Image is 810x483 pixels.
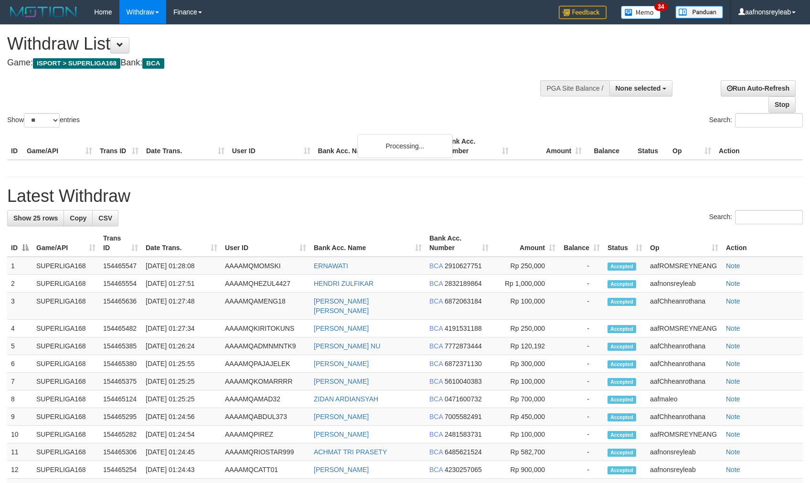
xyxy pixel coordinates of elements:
[559,408,604,426] td: -
[492,320,559,337] td: Rp 250,000
[7,426,32,443] td: 10
[429,262,443,270] span: BCA
[142,58,164,69] span: BCA
[7,337,32,355] td: 5
[607,396,636,404] span: Accepted
[314,395,378,403] a: ZIDAN ARDIANSYAH
[512,133,586,160] th: Amount
[314,280,373,287] a: HENDRI ZULFIKAR
[221,275,310,293] td: AAAAMQHEZUL4427
[429,395,443,403] span: BCA
[99,275,142,293] td: 154465554
[735,113,803,127] input: Search:
[559,230,604,257] th: Balance: activate to sort column ascending
[221,443,310,461] td: AAAAMQRIOSTAR999
[726,262,740,270] a: Note
[13,214,58,222] span: Show 25 rows
[142,461,221,479] td: [DATE] 01:24:43
[7,133,23,160] th: ID
[32,373,99,390] td: SUPERLIGA168
[429,360,443,367] span: BCA
[607,262,636,271] span: Accepted
[429,342,443,350] span: BCA
[492,275,559,293] td: Rp 1,000,000
[142,337,221,355] td: [DATE] 01:26:24
[7,373,32,390] td: 7
[654,2,667,11] span: 34
[726,342,740,350] a: Note
[32,337,99,355] td: SUPERLIGA168
[357,134,453,158] div: Processing...
[7,34,531,53] h1: Withdraw List
[32,230,99,257] th: Game/API: activate to sort column ascending
[99,355,142,373] td: 154465380
[726,360,740,367] a: Note
[559,337,604,355] td: -
[99,257,142,275] td: 154465547
[559,320,604,337] td: -
[7,355,32,373] td: 6
[559,426,604,443] td: -
[221,373,310,390] td: AAAAMQKOMARRRR
[646,293,722,320] td: aafChheanrothana
[99,390,142,408] td: 154465124
[7,461,32,479] td: 12
[445,297,482,305] span: Copy 6872063184 to clipboard
[32,461,99,479] td: SUPERLIGA168
[604,230,646,257] th: Status: activate to sort column ascending
[492,461,559,479] td: Rp 900,000
[429,430,443,438] span: BCA
[142,320,221,337] td: [DATE] 01:27:34
[559,293,604,320] td: -
[607,298,636,306] span: Accepted
[221,408,310,426] td: AAAAMQABDUL373
[607,378,636,386] span: Accepted
[314,466,369,473] a: [PERSON_NAME]
[32,390,99,408] td: SUPERLIGA168
[429,280,443,287] span: BCA
[722,230,803,257] th: Action
[445,280,482,287] span: Copy 2832189864 to clipboard
[646,390,722,408] td: aafmaleo
[221,257,310,275] td: AAAAMQMOMSKI
[314,133,440,160] th: Bank Acc. Name
[492,426,559,443] td: Rp 100,000
[540,80,609,96] div: PGA Site Balance /
[314,297,369,315] a: [PERSON_NAME] [PERSON_NAME]
[721,80,796,96] a: Run Auto-Refresh
[607,449,636,457] span: Accepted
[429,325,443,332] span: BCA
[96,133,142,160] th: Trans ID
[726,280,740,287] a: Note
[492,337,559,355] td: Rp 120,192
[142,443,221,461] td: [DATE] 01:24:45
[221,230,310,257] th: User ID: activate to sort column ascending
[99,443,142,461] td: 154465306
[221,426,310,443] td: AAAAMQPIREZ
[559,443,604,461] td: -
[726,378,740,385] a: Note
[7,230,32,257] th: ID: activate to sort column descending
[646,461,722,479] td: aafnonsreyleab
[7,390,32,408] td: 8
[726,395,740,403] a: Note
[646,320,722,337] td: aafROMSREYNEANG
[142,275,221,293] td: [DATE] 01:27:51
[64,210,93,226] a: Copy
[709,210,803,224] label: Search:
[314,325,369,332] a: [PERSON_NAME]
[142,230,221,257] th: Date Trans.: activate to sort column ascending
[429,466,443,473] span: BCA
[492,293,559,320] td: Rp 100,000
[646,257,722,275] td: aafROMSREYNEANG
[24,113,60,127] select: Showentries
[646,373,722,390] td: aafChheanrothana
[142,373,221,390] td: [DATE] 01:25:25
[445,378,482,385] span: Copy 5610040383 to clipboard
[7,58,531,68] h4: Game: Bank:
[7,257,32,275] td: 1
[607,343,636,351] span: Accepted
[726,325,740,332] a: Note
[709,113,803,127] label: Search:
[492,373,559,390] td: Rp 100,000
